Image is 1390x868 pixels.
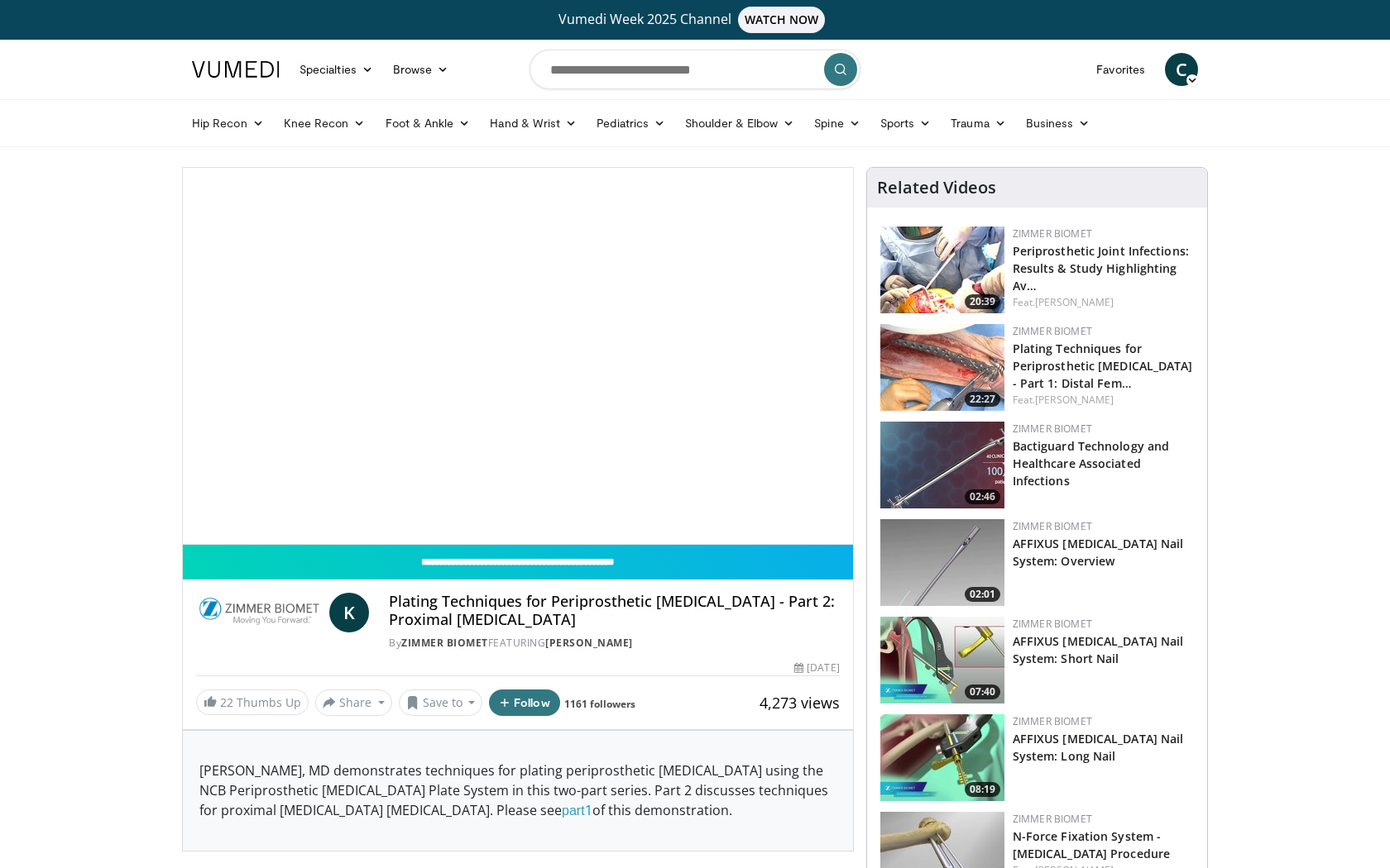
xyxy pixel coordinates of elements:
img: c0eba32f-3750-46e2-85bd-0889492201d2.150x105_q85_crop-smart_upscale.jpg [880,714,1004,801]
div: Feat. [1013,393,1194,408]
a: N-Force Fixation System - [MEDICAL_DATA] Procedure [1013,828,1170,861]
a: Zimmer Biomet [1013,324,1092,338]
a: 22:27 [880,324,1004,411]
span: 02:01 [965,587,1000,602]
a: [PERSON_NAME] [1035,295,1114,309]
a: Business [1016,107,1100,140]
div: [DATE] [794,661,839,675]
a: part1 [562,801,592,819]
a: Zimmer Biomet [1013,227,1092,241]
img: d9a74720-ed1c-49b9-8259-0b05c72e3d51.150x105_q85_crop-smart_upscale.jpg [880,324,1004,411]
video-js: Video Player [183,168,853,545]
img: 793850bd-41ce-4d88-b1d1-754fa64ca528.150x105_q85_crop-smart_upscale.jpg [880,617,1004,703]
a: Foot & Ankle [376,107,481,140]
a: Specialties [290,53,383,86]
a: Zimmer Biomet [1013,714,1092,728]
a: Plating Techniques for Periprosthetic [MEDICAL_DATA] - Part 1: Distal Fem… [1013,341,1193,391]
a: AFFIXUS [MEDICAL_DATA] Nail System: Long Nail [1013,731,1184,764]
a: Periprosthetic Joint Infections: Results & Study Highlighting Av… [1013,243,1189,293]
a: Bactiguard Technology and Healthcare Associated Infections [1013,438,1170,489]
a: 08:19 [880,714,1004,801]
span: 20:39 [965,294,1000,309]
a: AFFIXUS [MEDICAL_DATA] Nail System: Short Nail [1013,633,1184,666]
button: Follow [489,689,560,716]
a: Hip Recon [182,107,274,140]
h4: Plating Techniques for Periprosthetic [MEDICAL_DATA] - Part 2: Proximal [MEDICAL_DATA] [389,593,839,628]
span: [PERSON_NAME], MD demonstrates techniques for plating periprosthetic [MEDICAL_DATA] using the NCB... [199,761,828,819]
button: Share [315,689,392,716]
button: Save to [399,689,483,716]
img: VuMedi Logo [192,61,280,78]
a: Browse [383,53,459,86]
a: Hand & Wrist [480,107,587,140]
a: Spine [804,107,870,140]
a: Pediatrics [587,107,675,140]
a: Zimmer Biomet [1013,422,1092,436]
a: Zimmer Biomet [1013,617,1092,631]
span: 4,273 views [760,693,840,713]
a: 22 Thumbs Up [196,689,309,715]
a: 1161 followers [564,697,635,711]
a: AFFIXUS [MEDICAL_DATA] Nail System: Overview [1013,536,1184,569]
span: 22 [220,694,233,710]
a: Zimmer Biomet [1013,812,1092,826]
a: Vumedi Week 2025 ChannelWATCH NOW [194,7,1196,33]
a: Knee Recon [274,107,376,140]
a: 02:01 [880,519,1004,606]
a: 20:39 [880,227,1004,313]
a: Sports [870,107,942,140]
img: c4b8c862-095b-430c-a336-6d45a9d5bbc3.150x105_q85_crop-smart_upscale.jpg [880,227,1004,313]
img: PE3O6Z9ojHeNSk7H4xMDoxOjA4MTsiGN.150x105_q85_crop-smart_upscale.jpg [880,519,1004,606]
a: 02:46 [880,422,1004,508]
a: Favorites [1086,53,1155,86]
span: 07:40 [965,684,1000,699]
span: part [562,804,585,818]
img: Zimmer Biomet [196,593,323,632]
span: of this demonstration. [592,801,732,819]
a: [PERSON_NAME] [1035,393,1114,407]
a: Shoulder & Elbow [675,107,804,140]
input: Search topics, interventions [530,50,860,89]
a: Trauma [941,107,1016,140]
a: K [329,593,369,632]
a: C [1165,53,1198,86]
span: WATCH NOW [738,7,826,33]
h4: Related Videos [877,178,996,198]
a: Zimmer Biomet [1013,519,1092,533]
a: [PERSON_NAME] [545,636,633,650]
img: d3d8f40d-49c1-49a9-a5ab-fc0423babe4c.150x105_q85_crop-smart_upscale.jpg [880,422,1004,508]
div: Feat. [1013,295,1194,310]
span: 08:19 [965,782,1000,797]
span: 22:27 [965,392,1000,407]
a: Zimmer Biomet [401,636,488,650]
div: By FEATURING [389,636,839,651]
a: 07:40 [880,617,1004,703]
span: 02:46 [965,489,1000,504]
